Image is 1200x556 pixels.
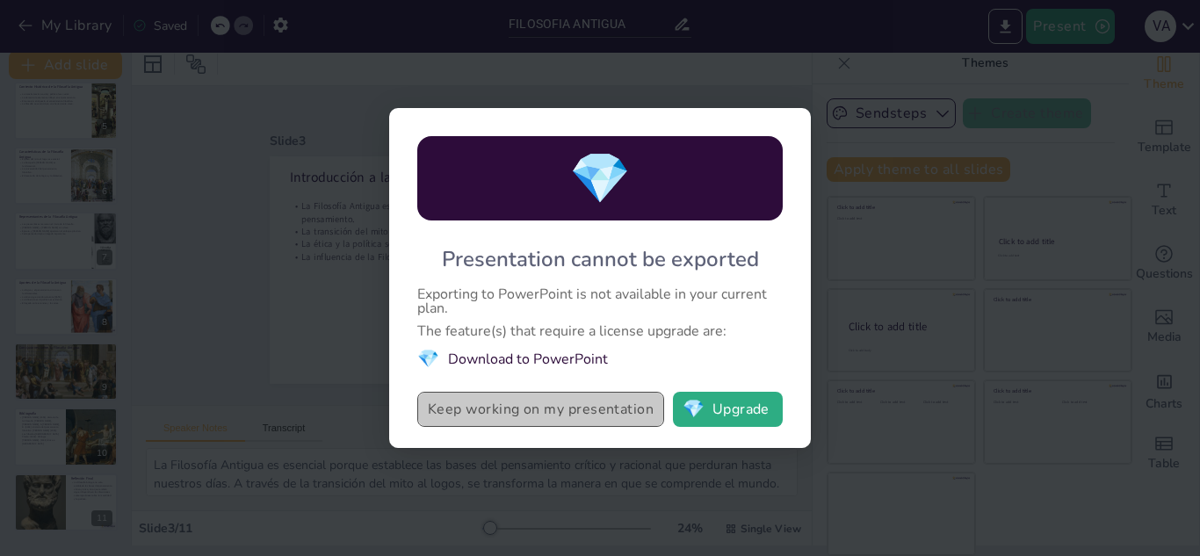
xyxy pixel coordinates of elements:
span: diamond [683,401,705,418]
div: Presentation cannot be exported [442,245,759,273]
div: Exporting to PowerPoint is not available in your current plan. [417,287,783,315]
span: diamond [569,145,631,213]
button: Keep working on my presentation [417,392,664,427]
li: Download to PowerPoint [417,347,783,371]
div: The feature(s) that require a license upgrade are: [417,324,783,338]
button: diamondUpgrade [673,392,783,427]
span: diamond [417,347,439,371]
